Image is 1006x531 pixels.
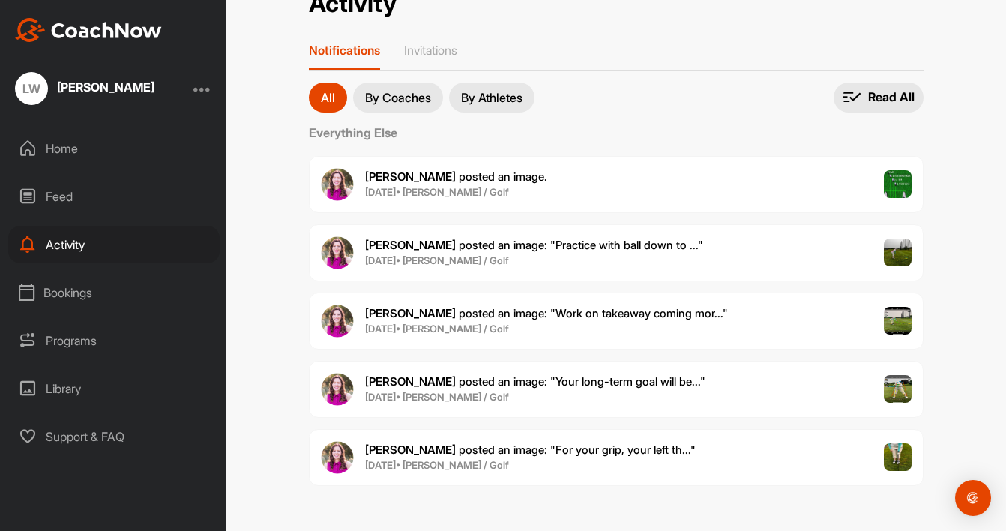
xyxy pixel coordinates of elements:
[365,391,509,403] b: [DATE] • [PERSON_NAME] / Golf
[8,322,220,359] div: Programs
[955,480,991,516] div: Open Intercom Messenger
[404,43,457,58] p: Invitations
[309,124,924,142] label: Everything Else
[8,178,220,215] div: Feed
[365,254,509,266] b: [DATE] • [PERSON_NAME] / Golf
[8,226,220,263] div: Activity
[353,82,443,112] button: By Coaches
[884,307,912,335] img: post image
[365,306,456,320] b: [PERSON_NAME]
[884,170,912,199] img: post image
[321,441,354,474] img: user avatar
[309,82,347,112] button: All
[365,322,509,334] b: [DATE] • [PERSON_NAME] / Golf
[8,274,220,311] div: Bookings
[868,89,915,105] p: Read All
[449,82,534,112] button: By Athletes
[365,374,705,388] span: posted an image : " Your long-term goal will be... "
[8,418,220,455] div: Support & FAQ
[365,442,696,457] span: posted an image : " For your grip, your left th... "
[321,373,354,406] img: user avatar
[884,375,912,403] img: post image
[321,168,354,201] img: user avatar
[365,238,456,252] b: [PERSON_NAME]
[884,238,912,267] img: post image
[365,169,456,184] b: [PERSON_NAME]
[15,72,48,105] div: LW
[365,306,728,320] span: posted an image : " Work on takeaway coming mor... "
[57,81,154,93] div: [PERSON_NAME]
[461,91,522,103] p: By Athletes
[321,304,354,337] img: user avatar
[365,459,509,471] b: [DATE] • [PERSON_NAME] / Golf
[321,236,354,269] img: user avatar
[8,130,220,167] div: Home
[365,238,703,252] span: posted an image : " Practice with ball down to ... "
[15,18,162,42] img: CoachNow
[321,91,335,103] p: All
[884,443,912,472] img: post image
[8,370,220,407] div: Library
[309,43,380,58] p: Notifications
[365,186,509,198] b: [DATE] • [PERSON_NAME] / Golf
[365,169,547,184] span: posted an image .
[365,91,431,103] p: By Coaches
[365,442,456,457] b: [PERSON_NAME]
[365,374,456,388] b: [PERSON_NAME]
